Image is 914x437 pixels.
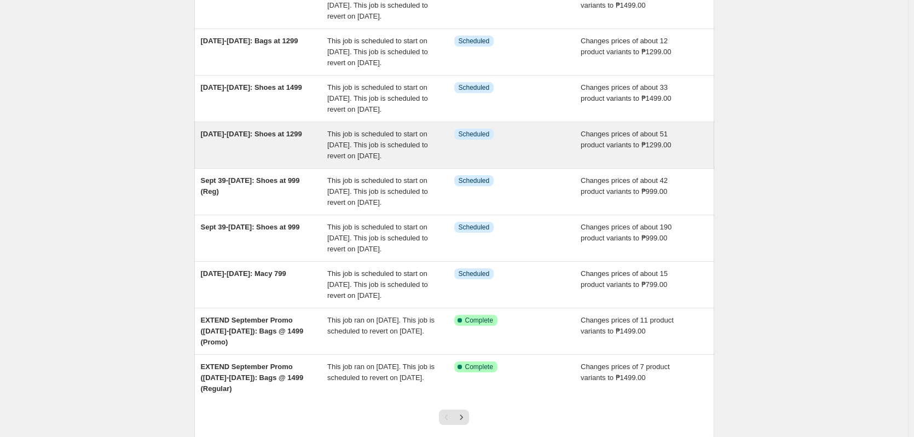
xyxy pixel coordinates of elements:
[201,176,300,196] span: Sept 39-[DATE]: Shoes at 999 (Reg)
[201,269,286,278] span: [DATE]-[DATE]: Macy 799
[327,363,435,382] span: This job ran on [DATE]. This job is scheduled to revert on [DATE].
[581,176,668,196] span: Changes prices of about 42 product variants to ₱999.00
[201,83,302,91] span: [DATE]-[DATE]: Shoes at 1499
[459,83,490,92] span: Scheduled
[581,130,672,149] span: Changes prices of about 51 product variants to ₱1299.00
[327,316,435,335] span: This job ran on [DATE]. This job is scheduled to revert on [DATE].
[327,269,428,300] span: This job is scheduled to start on [DATE]. This job is scheduled to revert on [DATE].
[581,223,672,242] span: Changes prices of about 190 product variants to ₱999.00
[201,37,298,45] span: [DATE]-[DATE]: Bags at 1299
[327,130,428,160] span: This job is scheduled to start on [DATE]. This job is scheduled to revert on [DATE].
[201,223,300,231] span: Sept 39-[DATE]: Shoes at 999
[581,316,674,335] span: Changes prices of 11 product variants to ₱1499.00
[459,176,490,185] span: Scheduled
[465,316,493,325] span: Complete
[327,223,428,253] span: This job is scheduled to start on [DATE]. This job is scheduled to revert on [DATE].
[581,83,672,102] span: Changes prices of about 33 product variants to ₱1499.00
[459,269,490,278] span: Scheduled
[459,130,490,139] span: Scheduled
[201,316,304,346] span: EXTEND September Promo ([DATE]-[DATE]): Bags @ 1499 (Promo)
[327,176,428,206] span: This job is scheduled to start on [DATE]. This job is scheduled to revert on [DATE].
[201,363,304,393] span: EXTEND September Promo ([DATE]-[DATE]): Bags @ 1499 (Regular)
[327,83,428,113] span: This job is scheduled to start on [DATE]. This job is scheduled to revert on [DATE].
[459,223,490,232] span: Scheduled
[201,130,302,138] span: [DATE]-[DATE]: Shoes at 1299
[454,410,469,425] button: Next
[459,37,490,45] span: Scheduled
[581,37,672,56] span: Changes prices of about 12 product variants to ₱1299.00
[465,363,493,371] span: Complete
[439,410,469,425] nav: Pagination
[581,269,668,289] span: Changes prices of about 15 product variants to ₱799.00
[327,37,428,67] span: This job is scheduled to start on [DATE]. This job is scheduled to revert on [DATE].
[581,363,670,382] span: Changes prices of 7 product variants to ₱1499.00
